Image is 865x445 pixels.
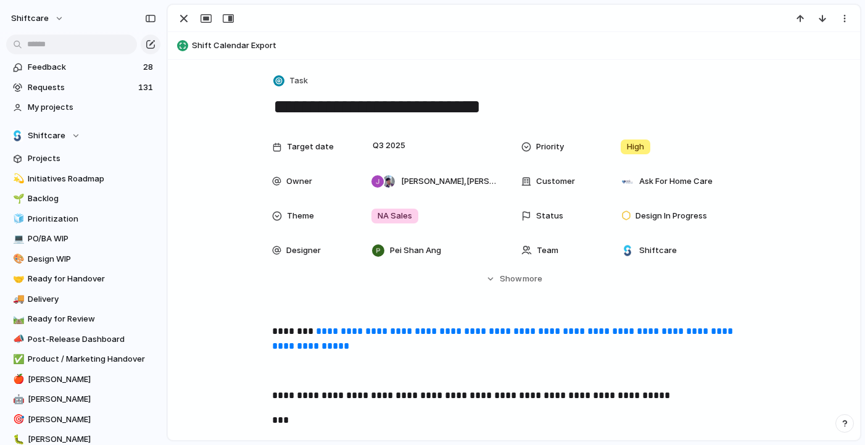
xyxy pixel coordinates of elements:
a: 🤖[PERSON_NAME] [6,390,160,409]
span: Post-Release Dashboard [28,333,156,346]
a: 🤝Ready for Handover [6,270,160,288]
div: ✅ [13,352,22,367]
span: Delivery [28,293,156,306]
a: 🛤️Ready for Review [6,310,160,328]
button: 🚚 [11,293,23,306]
button: 🎨 [11,253,23,265]
span: Prioritization [28,213,156,225]
span: [PERSON_NAME] , [PERSON_NAME] [401,175,496,188]
span: Team [537,244,558,257]
button: Shiftcare [6,127,160,145]
div: 💫 [13,172,22,186]
span: PO/BA WIP [28,233,156,245]
button: 💫 [11,173,23,185]
span: NA Sales [378,210,412,222]
a: 🚚Delivery [6,290,160,309]
span: Shiftcare [639,244,677,257]
a: 🌱Backlog [6,189,160,208]
button: ✅ [11,353,23,365]
span: Designer [286,244,321,257]
div: 🤝 [13,272,22,286]
a: 📣Post-Release Dashboard [6,330,160,349]
button: 🍎 [11,373,23,386]
span: Feedback [28,61,139,73]
span: Theme [287,210,314,222]
div: 🧊 [13,212,22,226]
span: 131 [138,81,155,94]
button: 🧊 [11,213,23,225]
button: 🤝 [11,273,23,285]
button: Task [271,72,312,90]
button: shiftcare [6,9,70,28]
a: 💫Initiatives Roadmap [6,170,160,188]
span: My projects [28,101,156,114]
span: Backlog [28,193,156,205]
span: Q3 2025 [370,138,408,153]
a: 🧊Prioritization [6,210,160,228]
a: 🎯[PERSON_NAME] [6,410,160,429]
span: Task [289,75,308,87]
span: 28 [143,61,155,73]
span: [PERSON_NAME] [28,414,156,426]
span: High [627,141,644,153]
span: Show [500,273,522,285]
a: Requests131 [6,78,160,97]
span: Shift Calendar Export [192,40,855,52]
span: Pei Shan Ang [390,244,441,257]
span: Shiftcare [28,130,65,142]
button: Showmore [272,268,756,290]
span: Projects [28,152,156,165]
a: 💻PO/BA WIP [6,230,160,248]
div: 🌱 [13,192,22,206]
a: My projects [6,98,160,117]
span: [PERSON_NAME] [28,373,156,386]
a: ✅Product / Marketing Handover [6,350,160,368]
span: Initiatives Roadmap [28,173,156,185]
span: Priority [536,141,564,153]
div: 🎯 [13,412,22,426]
span: Owner [286,175,312,188]
div: 📣 [13,332,22,346]
span: Ask For Home Care [639,175,713,188]
span: Requests [28,81,135,94]
span: Status [536,210,563,222]
span: Product / Marketing Handover [28,353,156,365]
button: 📣 [11,333,23,346]
span: Target date [287,141,334,153]
button: 💻 [11,233,23,245]
div: 🍎 [13,372,22,386]
a: 🍎[PERSON_NAME] [6,370,160,389]
button: 🌱 [11,193,23,205]
span: Ready for Review [28,313,156,325]
a: 🎨Design WIP [6,250,160,268]
a: Feedback28 [6,58,160,77]
span: [PERSON_NAME] [28,393,156,405]
span: shiftcare [11,12,49,25]
div: 🚚 [13,292,22,306]
button: 🛤️ [11,313,23,325]
span: Design WIP [28,253,156,265]
button: 🎯 [11,414,23,426]
span: more [523,273,542,285]
div: 🤖 [13,393,22,407]
div: 💻 [13,232,22,246]
button: Shift Calendar Export [173,36,855,56]
a: Projects [6,149,160,168]
div: 🎨 [13,252,22,266]
span: Design In Progress [635,210,707,222]
button: 🤖 [11,393,23,405]
span: Ready for Handover [28,273,156,285]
